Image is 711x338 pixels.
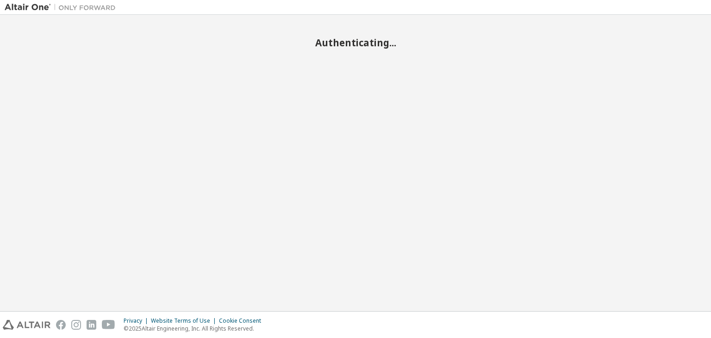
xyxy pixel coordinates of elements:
[219,317,267,325] div: Cookie Consent
[124,325,267,332] p: © 2025 Altair Engineering, Inc. All Rights Reserved.
[5,3,120,12] img: Altair One
[56,320,66,330] img: facebook.svg
[87,320,96,330] img: linkedin.svg
[151,317,219,325] div: Website Terms of Use
[102,320,115,330] img: youtube.svg
[124,317,151,325] div: Privacy
[5,37,706,49] h2: Authenticating...
[3,320,50,330] img: altair_logo.svg
[71,320,81,330] img: instagram.svg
